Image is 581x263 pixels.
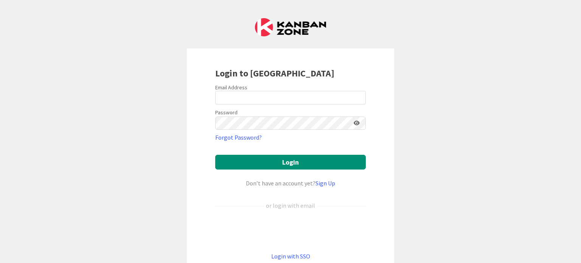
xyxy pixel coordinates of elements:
label: Email Address [215,84,247,91]
button: Login [215,155,366,170]
a: Forgot Password? [215,133,262,142]
label: Password [215,109,238,117]
b: Login to [GEOGRAPHIC_DATA] [215,67,334,79]
iframe: Sign in with Google Button [211,223,370,239]
a: Login with SSO [271,252,310,260]
a: Sign Up [315,179,335,187]
div: Don’t have an account yet? [215,179,366,188]
div: or login with email [264,201,317,210]
img: Kanban Zone [255,18,326,36]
